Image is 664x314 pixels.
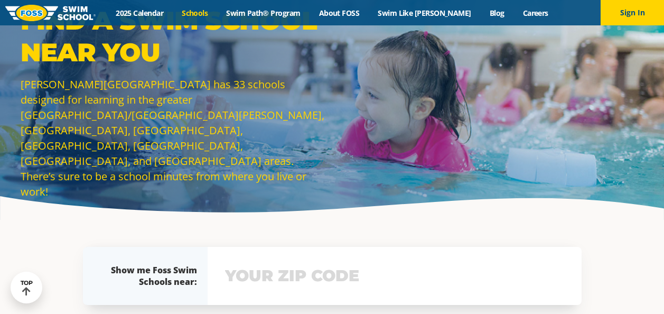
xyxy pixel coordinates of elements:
[5,5,96,21] img: FOSS Swim School Logo
[513,8,557,18] a: Careers
[21,77,327,199] p: [PERSON_NAME][GEOGRAPHIC_DATA] has 33 schools designed for learning in the greater [GEOGRAPHIC_DA...
[104,264,197,288] div: Show me Foss Swim Schools near:
[222,261,567,291] input: YOUR ZIP CODE
[310,8,369,18] a: About FOSS
[173,8,217,18] a: Schools
[21,280,33,296] div: TOP
[480,8,513,18] a: Blog
[369,8,481,18] a: Swim Like [PERSON_NAME]
[217,8,310,18] a: Swim Path® Program
[21,5,327,68] p: Find a Swim School Near You
[107,8,173,18] a: 2025 Calendar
